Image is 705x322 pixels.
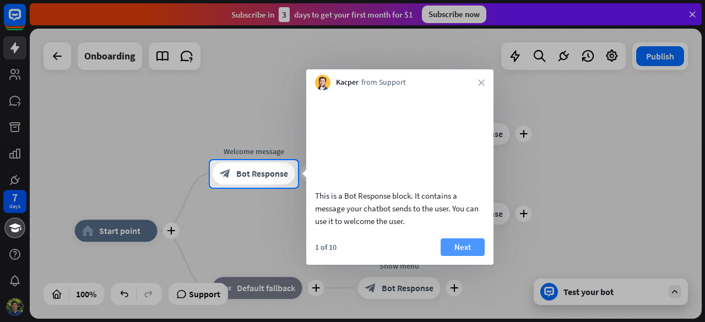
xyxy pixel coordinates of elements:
[236,168,288,179] span: Bot Response
[220,168,231,179] i: block_bot_response
[336,77,359,88] span: Kacper
[361,77,406,88] span: from Support
[441,238,485,256] button: Next
[478,79,485,86] i: close
[9,4,42,37] button: Open LiveChat chat widget
[315,189,485,227] div: This is a Bot Response block. It contains a message your chatbot sends to the user. You can use i...
[315,242,337,252] div: 1 of 10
